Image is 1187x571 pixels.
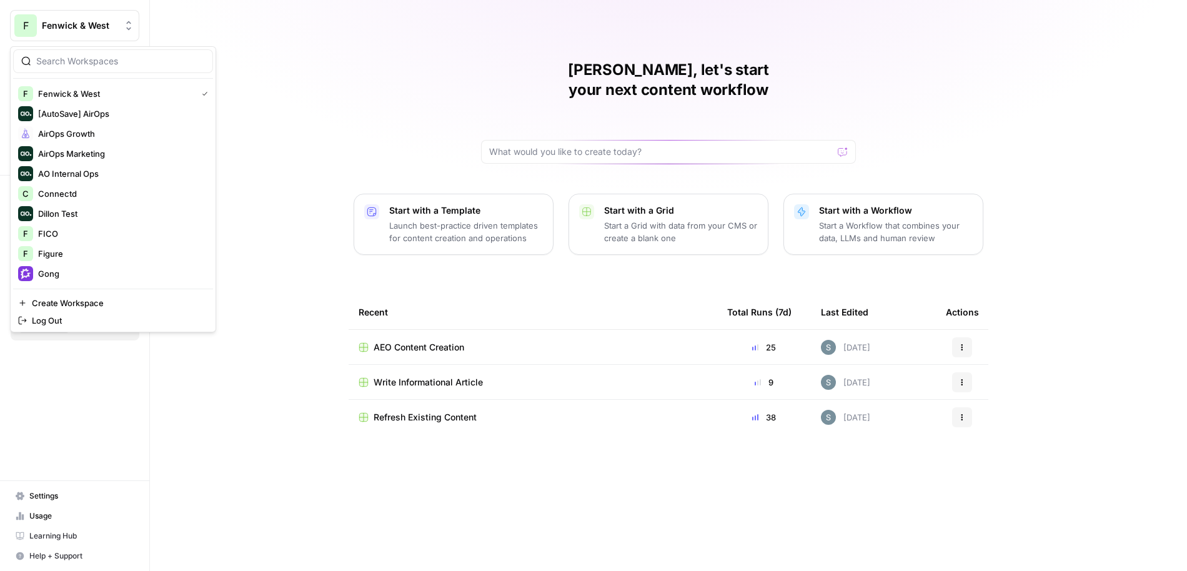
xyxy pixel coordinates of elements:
div: Last Edited [821,295,868,329]
input: Search Workspaces [36,55,205,67]
p: Start with a Template [389,204,543,217]
div: Actions [946,295,979,329]
span: AEO Content Creation [374,341,464,354]
div: Workspace: Fenwick & West [10,46,216,332]
span: FICO [38,227,203,240]
span: F [23,18,29,33]
a: Create Workspace [13,294,213,312]
a: Write Informational Article [359,376,707,389]
p: Start a Workflow that combines your data, LLMs and human review [819,219,973,244]
span: Fenwick & West [42,19,117,32]
button: Workspace: Fenwick & West [10,10,139,41]
div: 38 [727,411,801,424]
a: Learning Hub [10,526,139,546]
input: What would you like to create today? [489,146,833,158]
img: w7f6q2jfcebns90hntjxsl93h3td [821,375,836,390]
span: Gong [38,267,203,280]
div: [DATE] [821,375,870,390]
span: F [23,227,28,240]
p: Launch best-practice driven templates for content creation and operations [389,219,543,244]
img: w7f6q2jfcebns90hntjxsl93h3td [821,340,836,355]
span: F [23,247,28,260]
span: Dillon Test [38,207,203,220]
p: Start with a Workflow [819,204,973,217]
p: Start with a Grid [604,204,758,217]
a: AEO Content Creation [359,341,707,354]
p: Start a Grid with data from your CMS or create a blank one [604,219,758,244]
img: w7f6q2jfcebns90hntjxsl93h3td [821,410,836,425]
div: 25 [727,341,801,354]
img: AirOps Marketing Logo [18,146,33,161]
span: Create Workspace [32,297,203,309]
img: AO Internal Ops Logo [18,166,33,181]
span: Usage [29,510,134,522]
div: Recent [359,295,707,329]
button: Start with a WorkflowStart a Workflow that combines your data, LLMs and human review [783,194,983,255]
span: Refresh Existing Content [374,411,477,424]
a: Usage [10,506,139,526]
div: Total Runs (7d) [727,295,792,329]
a: Refresh Existing Content [359,411,707,424]
span: F [23,87,28,100]
span: AirOps Marketing [38,147,203,160]
div: [DATE] [821,340,870,355]
span: Log Out [32,314,203,327]
span: Settings [29,490,134,502]
a: Log Out [13,312,213,329]
span: AirOps Growth [38,127,203,140]
img: Dillon Test Logo [18,206,33,221]
div: 9 [727,376,801,389]
img: Gong Logo [18,266,33,281]
span: [AutoSave] AirOps [38,107,203,120]
span: Fenwick & West [38,87,192,100]
span: Write Informational Article [374,376,483,389]
span: Connectd [38,187,203,200]
span: C [22,187,29,200]
div: [DATE] [821,410,870,425]
button: Start with a GridStart a Grid with data from your CMS or create a blank one [569,194,768,255]
span: Learning Hub [29,530,134,542]
button: Help + Support [10,546,139,566]
button: Start with a TemplateLaunch best-practice driven templates for content creation and operations [354,194,554,255]
span: Help + Support [29,550,134,562]
img: AirOps Growth Logo [18,126,33,141]
h1: [PERSON_NAME], let's start your next content workflow [481,60,856,100]
span: AO Internal Ops [38,167,203,180]
a: Settings [10,486,139,506]
img: [AutoSave] AirOps Logo [18,106,33,121]
span: Figure [38,247,203,260]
